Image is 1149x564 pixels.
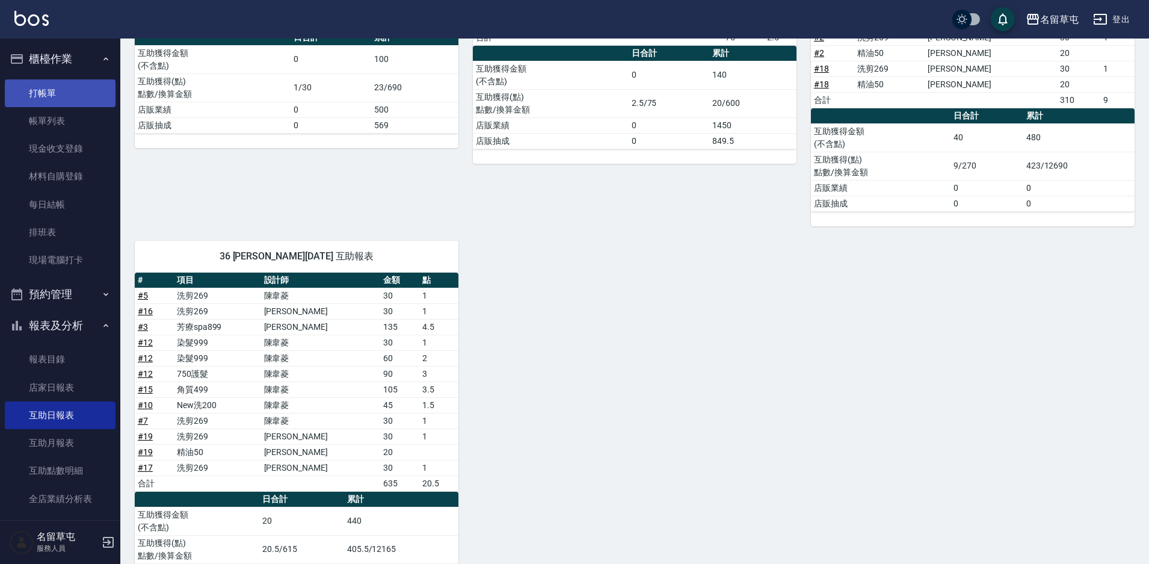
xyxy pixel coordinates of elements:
[419,335,458,350] td: 1
[135,117,291,133] td: 店販抽成
[259,535,344,563] td: 20.5/615
[629,133,710,149] td: 0
[709,46,796,61] th: 累計
[629,46,710,61] th: 日合計
[380,273,419,288] th: 金額
[5,401,116,429] a: 互助日報表
[709,89,796,117] td: 20/600
[419,382,458,397] td: 3.5
[950,123,1023,152] td: 40
[5,218,116,246] a: 排班表
[259,507,344,535] td: 20
[174,460,261,476] td: 洗剪269
[261,366,381,382] td: 陳韋菱
[811,196,950,211] td: 店販抽成
[149,250,444,262] span: 36 [PERSON_NAME][DATE] 互助報表
[1088,8,1135,31] button: 登出
[380,288,419,303] td: 30
[371,45,458,73] td: 100
[14,11,49,26] img: Logo
[380,429,419,444] td: 30
[135,273,174,288] th: #
[291,73,372,102] td: 1/30
[138,291,148,300] a: #5
[138,369,153,379] a: #12
[5,107,116,135] a: 帳單列表
[174,366,261,382] td: 750護髮
[925,76,1058,92] td: [PERSON_NAME]
[811,108,1135,212] table: a dense table
[135,30,458,134] table: a dense table
[709,117,796,133] td: 1450
[419,460,458,476] td: 1
[138,306,153,316] a: #16
[419,397,458,413] td: 1.5
[138,322,148,332] a: #3
[1023,180,1135,196] td: 0
[261,444,381,460] td: [PERSON_NAME]
[380,460,419,476] td: 30
[5,457,116,485] a: 互助點數明細
[261,335,381,350] td: 陳韋菱
[854,61,925,76] td: 洗剪269
[371,73,458,102] td: 23/690
[854,76,925,92] td: 精油50
[37,543,98,554] p: 服務人員
[419,273,458,288] th: 點
[174,429,261,444] td: 洗剪269
[419,429,458,444] td: 1
[138,400,153,410] a: #10
[5,191,116,218] a: 每日結帳
[138,447,153,457] a: #19
[380,397,419,413] td: 45
[1040,12,1079,27] div: 名留草屯
[1057,76,1100,92] td: 20
[5,43,116,75] button: 櫃檯作業
[291,45,372,73] td: 0
[1023,152,1135,180] td: 423/12690
[1100,61,1135,76] td: 1
[138,463,153,473] a: #17
[380,413,419,429] td: 30
[135,535,259,563] td: 互助獲得(點) 點數/換算金額
[138,353,153,363] a: #12
[709,61,796,89] td: 140
[261,429,381,444] td: [PERSON_NAME]
[991,7,1015,31] button: save
[261,288,381,303] td: 陳韋菱
[174,335,261,350] td: 染髮999
[1100,92,1135,108] td: 9
[380,335,419,350] td: 30
[1023,123,1135,152] td: 480
[261,303,381,319] td: [PERSON_NAME]
[1057,92,1100,108] td: 310
[473,117,629,133] td: 店販業績
[5,346,116,373] a: 報表目錄
[291,102,372,117] td: 0
[261,350,381,366] td: 陳韋菱
[291,117,372,133] td: 0
[380,350,419,366] td: 60
[419,366,458,382] td: 3
[174,273,261,288] th: 項目
[629,117,710,133] td: 0
[344,507,458,535] td: 440
[371,117,458,133] td: 569
[261,319,381,335] td: [PERSON_NAME]
[419,350,458,366] td: 2
[5,310,116,341] button: 報表及分析
[135,476,174,491] td: 合計
[811,123,950,152] td: 互助獲得金額 (不含點)
[5,429,116,457] a: 互助月報表
[925,61,1058,76] td: [PERSON_NAME]
[814,48,824,58] a: #2
[419,303,458,319] td: 1
[950,196,1023,211] td: 0
[1023,196,1135,211] td: 0
[135,507,259,535] td: 互助獲得金額 (不含點)
[138,338,153,347] a: #12
[261,413,381,429] td: 陳韋菱
[811,92,854,108] td: 合計
[37,531,98,543] h5: 名留草屯
[629,61,710,89] td: 0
